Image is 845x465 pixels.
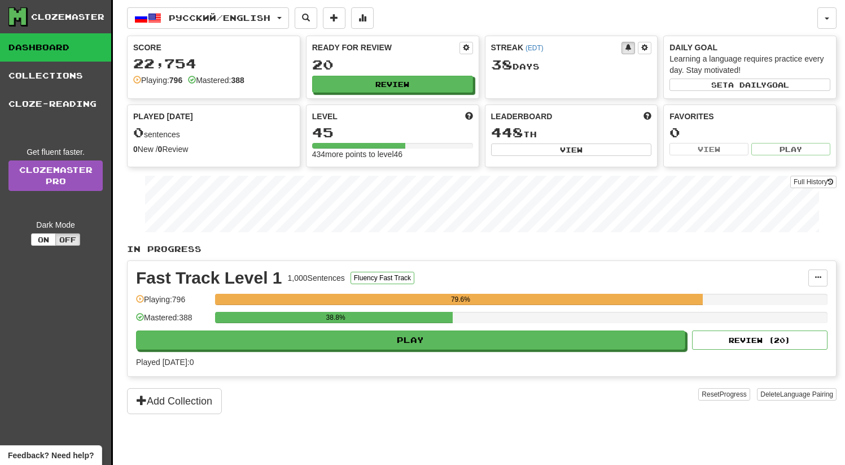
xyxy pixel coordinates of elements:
[136,312,209,331] div: Mastered: 388
[491,58,652,72] div: Day s
[312,42,459,53] div: Ready for Review
[312,76,473,93] button: Review
[491,124,523,140] span: 448
[133,75,182,86] div: Playing:
[465,111,473,122] span: Score more points to level up
[133,125,294,140] div: sentences
[127,388,222,414] button: Add Collection
[55,233,80,246] button: Off
[669,143,748,155] button: View
[312,125,473,140] div: 45
[669,42,830,53] div: Daily Goal
[8,219,103,231] div: Dark Mode
[288,272,345,284] div: 1,000 Sentences
[169,13,270,23] span: Русский / English
[136,358,194,367] span: Played [DATE]: 0
[692,331,828,350] button: Review (20)
[188,75,244,86] div: Mastered:
[323,7,345,29] button: Add sentence to collection
[136,270,282,286] div: Fast Track Level 1
[669,125,830,140] div: 0
[158,145,163,154] strong: 0
[133,145,138,154] strong: 0
[8,450,94,461] span: Open feedback widget
[491,57,513,72] span: 38
[351,272,414,284] button: Fluency Fast Track
[133,42,294,53] div: Score
[8,160,103,191] a: ClozemasterPro
[351,7,374,29] button: More stats
[218,294,702,305] div: 79.6%
[728,81,767,89] span: a daily
[780,390,833,398] span: Language Pairing
[231,76,244,85] strong: 388
[169,76,182,85] strong: 796
[643,111,651,122] span: This week in points, UTC
[669,111,830,122] div: Favorites
[751,143,830,155] button: Play
[720,390,747,398] span: Progress
[8,146,103,158] div: Get fluent faster.
[295,7,317,29] button: Search sentences
[526,44,544,52] a: (EDT)
[669,79,830,91] button: Seta dailygoal
[312,111,338,122] span: Level
[127,244,837,255] p: In Progress
[669,53,830,76] div: Learning a language requires practice every day. Stay motivated!
[491,144,652,156] button: View
[133,124,144,140] span: 0
[133,111,193,122] span: Played [DATE]
[312,58,473,72] div: 20
[491,42,622,53] div: Streak
[31,11,104,23] div: Clozemaster
[136,294,209,312] div: Playing: 796
[136,331,685,350] button: Play
[133,57,294,71] div: 22,754
[790,176,837,188] button: Full History
[491,111,553,122] span: Leaderboard
[312,149,473,160] div: 434 more points to level 46
[31,233,56,246] button: On
[133,144,294,155] div: New / Review
[491,125,652,140] div: th
[127,7,289,29] button: Русский/English
[698,388,750,401] button: ResetProgress
[757,388,837,401] button: DeleteLanguage Pairing
[218,312,453,323] div: 38.8%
